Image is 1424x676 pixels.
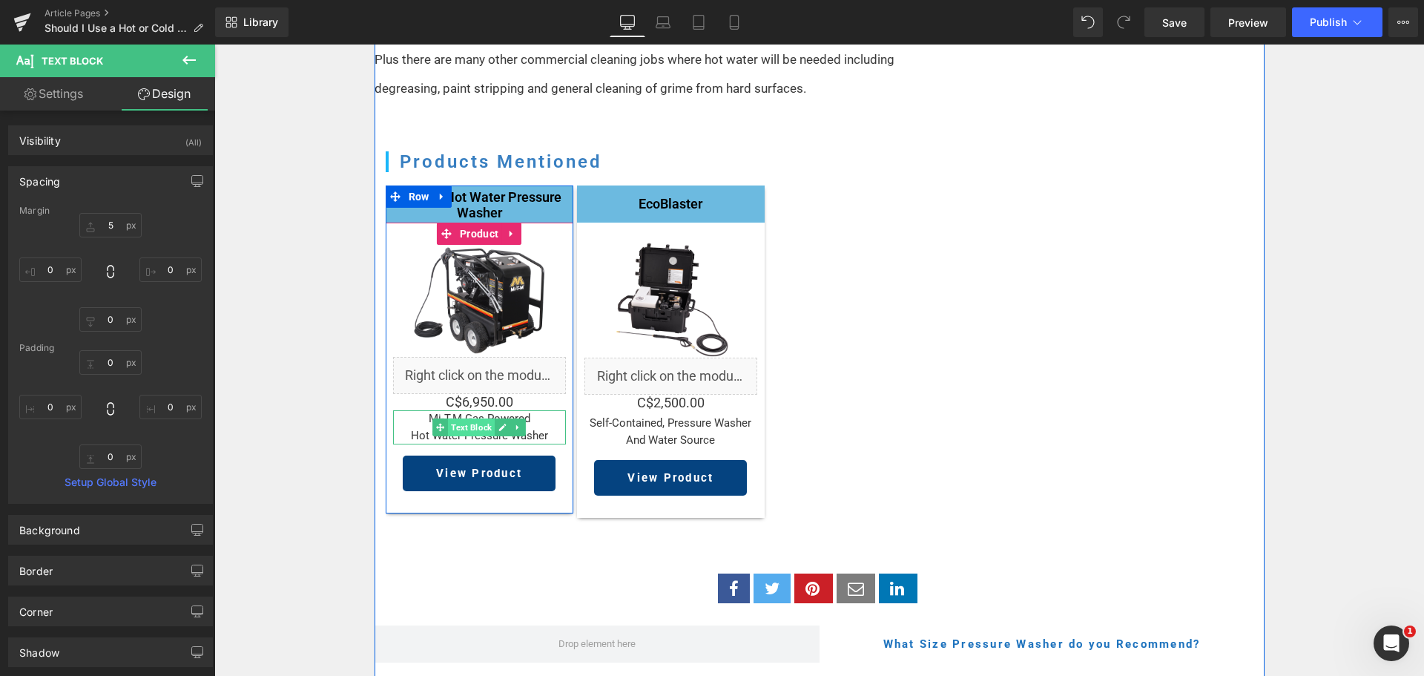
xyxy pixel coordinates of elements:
a: Mobile [716,7,752,37]
input: 0 [19,395,82,419]
a: New Library [215,7,289,37]
span: 1 [1404,626,1416,637]
div: Corner [19,597,53,618]
span: Should I Use a Hot or Cold Water Pressure Washer for Graffiti Removal? [44,22,187,34]
h5: EcoBlaster [363,152,550,168]
a: Expand / Collapse [218,141,237,163]
a: Laptop [645,7,681,37]
a: Expand / Collapse [288,178,307,200]
button: More [1388,7,1418,37]
div: Visibility [19,126,61,147]
a: Tablet [681,7,716,37]
img: Mi-T-M Hot Water Pressure Washer + Free Graff-Attak-Pak [196,185,334,324]
span: What Size Pressure Washer do you Recommend? [669,593,986,606]
a: View Product [188,411,341,447]
div: Padding [19,343,202,353]
span: C$2,500.00 [423,350,490,367]
div: Margin [19,206,202,216]
span: Text Block [42,55,103,67]
span: Row [191,141,219,163]
a: Article Pages [44,7,215,19]
button: Publish [1292,7,1382,37]
iframe: Intercom live chat [1374,626,1409,661]
input: 0 [139,257,202,282]
input: 0 [79,444,142,469]
input: 0 [139,395,202,419]
span: C$6,950.00 [231,350,299,366]
img: EcoBlaster, Portable Pressure Washing System [387,186,526,324]
a: Desktop [610,7,645,37]
a: Setup Global Style [19,476,202,488]
span: Preview [1228,15,1268,30]
span: Product [242,178,288,200]
span: Text Block [234,374,280,392]
p: self-contained, pressure washer and water source [370,370,543,405]
span: Save [1162,15,1187,30]
a: Design [111,77,218,111]
h1: Products Mentioned [185,107,742,128]
div: Spacing [19,167,60,188]
a: Expand / Collapse [296,374,311,392]
div: Border [19,557,53,577]
span: Publish [1310,16,1347,28]
div: Background [19,516,80,536]
h5: Mi-T-M Hot Water Pressure Washer [171,145,359,176]
button: Redo [1109,7,1138,37]
input: 0 [79,307,142,332]
a: Preview [1210,7,1286,37]
input: 0 [19,257,82,282]
a: What Size Pressure Washer do you Recommend? [605,581,1050,618]
button: Undo [1073,7,1103,37]
div: Shadow [19,638,59,659]
span: View Product [222,422,308,436]
span: Library [243,16,278,29]
span: View Product [413,427,499,440]
p: Plus there are many other commercial cleaning jobs where hot water will be needed including degre... [160,1,736,59]
input: 0 [79,213,142,237]
input: 0 [79,350,142,375]
div: (All) [185,126,202,151]
a: View Product [380,416,533,451]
